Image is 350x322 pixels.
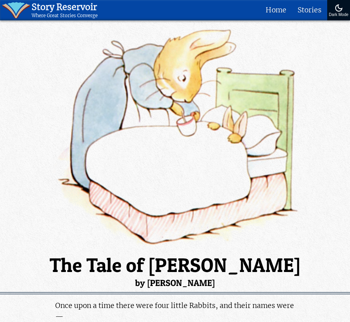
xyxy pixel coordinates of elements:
[2,2,30,18] img: icon of book with waver spilling out.
[32,2,98,13] div: Story Reservoir
[55,300,294,322] p: Once upon a time there were four little Rabbits, and their names were—
[329,13,348,17] div: Dark Mode
[32,13,98,18] div: Where Great Stories Converge
[334,3,344,13] img: Turn On Dark Mode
